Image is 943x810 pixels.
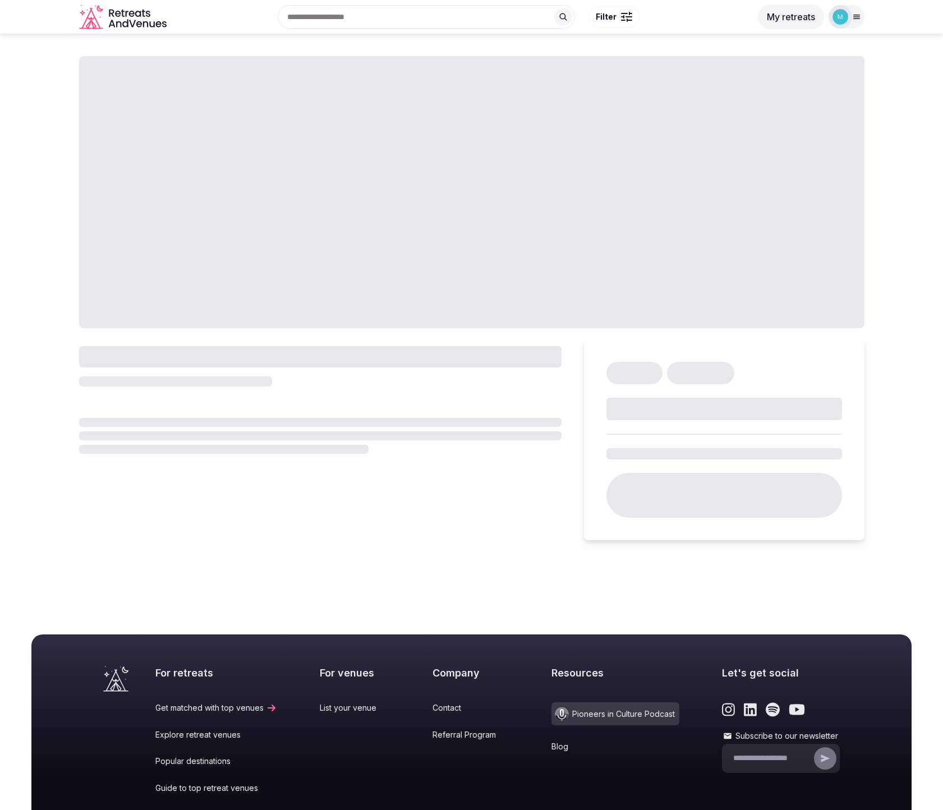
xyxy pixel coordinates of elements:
[758,4,824,29] button: My retreats
[79,4,169,30] a: Visit the homepage
[320,666,390,680] h2: For venues
[155,702,277,714] a: Get matched with top venues
[722,730,840,742] label: Subscribe to our newsletter
[551,666,679,680] h2: Resources
[433,729,509,740] a: Referral Program
[155,666,277,680] h2: For retreats
[433,666,509,680] h2: Company
[766,702,780,717] a: Link to the retreats and venues Spotify page
[551,702,679,725] a: Pioneers in Culture Podcast
[596,11,617,22] span: Filter
[832,9,848,25] img: michael.ofarrell
[588,6,640,27] button: Filter
[722,666,840,680] h2: Let's get social
[320,702,390,714] a: List your venue
[722,702,735,717] a: Link to the retreats and venues Instagram page
[551,741,679,752] a: Blog
[79,4,169,30] svg: Retreats and Venues company logo
[155,756,277,767] a: Popular destinations
[758,11,824,22] a: My retreats
[744,702,757,717] a: Link to the retreats and venues LinkedIn page
[155,729,277,740] a: Explore retreat venues
[155,783,277,794] a: Guide to top retreat venues
[789,702,805,717] a: Link to the retreats and venues Youtube page
[103,666,128,692] a: Visit the homepage
[433,702,509,714] a: Contact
